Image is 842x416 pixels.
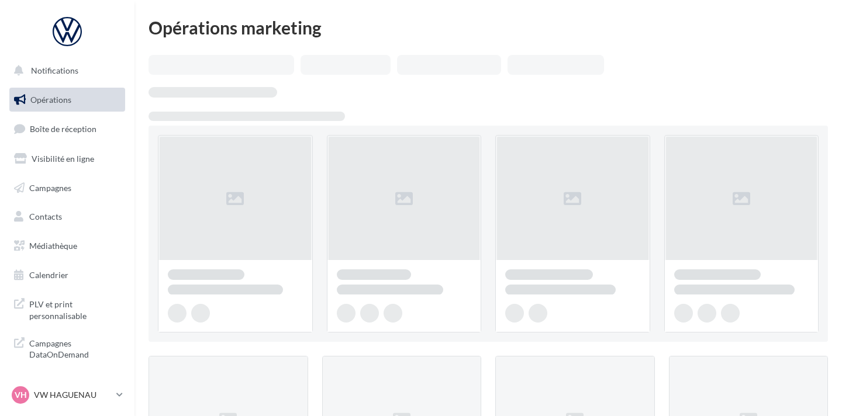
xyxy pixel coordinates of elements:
a: Médiathèque [7,234,127,258]
span: Visibilité en ligne [32,154,94,164]
a: Visibilité en ligne [7,147,127,171]
a: VH VW HAGUENAU [9,384,125,406]
p: VW HAGUENAU [34,389,112,401]
a: Boîte de réception [7,116,127,141]
span: Campagnes [29,182,71,192]
span: Médiathèque [29,241,77,251]
span: Notifications [31,65,78,75]
a: Campagnes [7,176,127,200]
span: VH [15,389,27,401]
span: Boîte de réception [30,124,96,134]
span: PLV et print personnalisable [29,296,120,321]
a: Contacts [7,204,127,229]
span: Contacts [29,212,62,221]
span: Opérations [30,95,71,105]
span: Campagnes DataOnDemand [29,335,120,360]
a: Campagnes DataOnDemand [7,331,127,365]
a: Opérations [7,88,127,112]
a: PLV et print personnalisable [7,292,127,326]
span: Calendrier [29,270,68,280]
a: Calendrier [7,263,127,287]
div: Opérations marketing [149,19,828,36]
button: Notifications [7,58,123,83]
